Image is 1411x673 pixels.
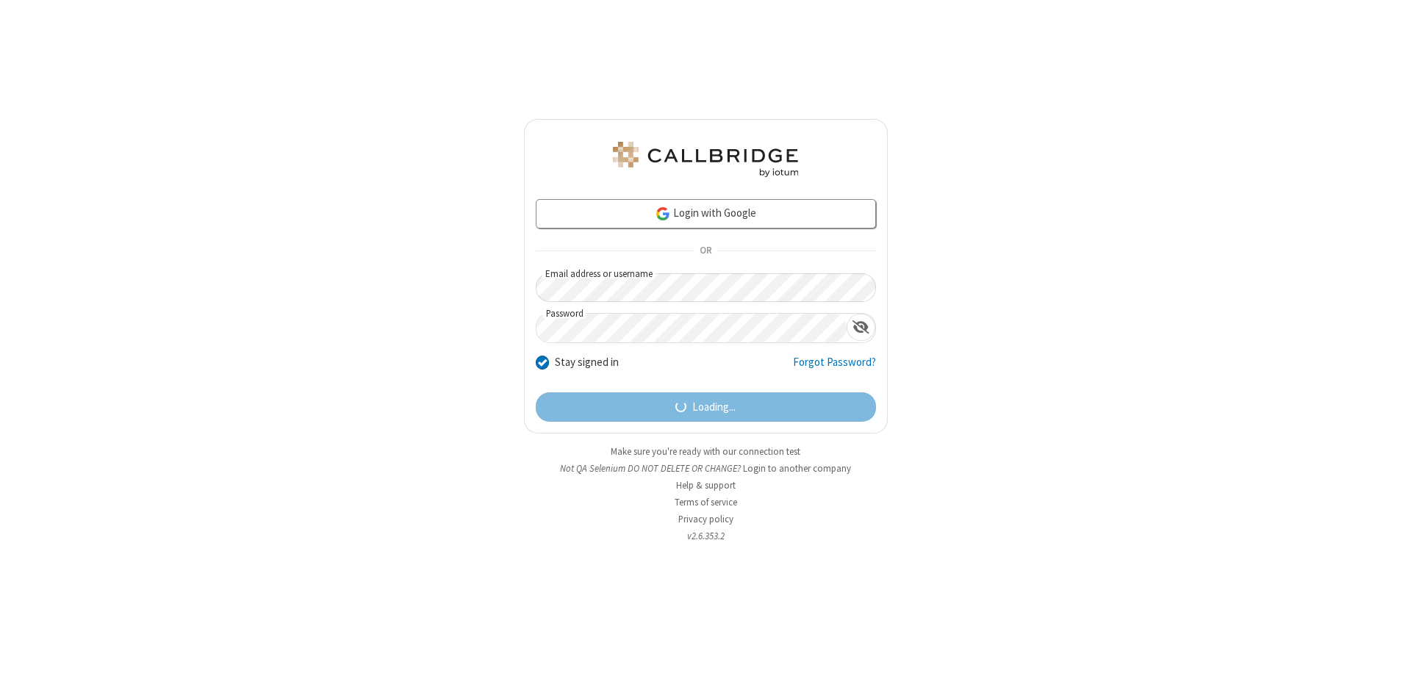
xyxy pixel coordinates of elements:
a: Forgot Password? [793,354,876,382]
span: Loading... [692,399,736,416]
li: Not QA Selenium DO NOT DELETE OR CHANGE? [524,461,888,475]
img: QA Selenium DO NOT DELETE OR CHANGE [610,142,801,177]
a: Login with Google [536,199,876,228]
button: Login to another company [743,461,851,475]
span: OR [694,241,717,262]
label: Stay signed in [555,354,619,371]
input: Email address or username [536,273,876,302]
a: Terms of service [675,496,737,508]
li: v2.6.353.2 [524,529,888,543]
img: google-icon.png [655,206,671,222]
a: Privacy policy [678,513,733,525]
input: Password [536,314,847,342]
button: Loading... [536,392,876,422]
a: Help & support [676,479,736,492]
div: Show password [847,314,875,341]
a: Make sure you're ready with our connection test [611,445,800,458]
